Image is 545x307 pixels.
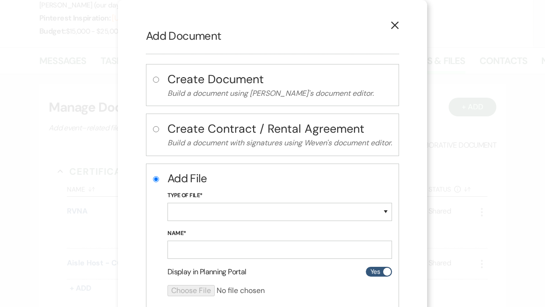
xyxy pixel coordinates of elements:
[146,28,399,44] h2: Add Document
[167,87,392,100] p: Build a document using [PERSON_NAME]'s document editor.
[167,171,392,186] h2: Add File
[167,266,392,278] div: Display in Planning Portal
[167,121,392,149] button: Create Contract / Rental AgreementBuild a document with signatures using Weven's document editor.
[167,121,392,137] h4: Create Contract / Rental Agreement
[167,137,392,149] p: Build a document with signatures using Weven's document editor.
[167,71,392,87] h4: Create Document
[167,191,392,201] label: Type of File*
[371,266,380,278] span: Yes
[167,228,392,239] label: Name*
[167,71,392,100] button: Create DocumentBuild a document using [PERSON_NAME]'s document editor.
